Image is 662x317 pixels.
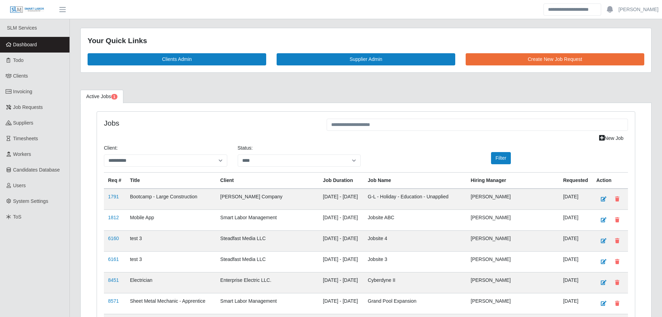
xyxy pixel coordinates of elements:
a: 6160 [108,236,119,241]
td: test 3 [126,251,216,272]
td: [DATE] - [DATE] [319,230,363,251]
img: SLM Logo [10,6,44,14]
td: [DATE] - [DATE] [319,272,363,293]
a: Active Jobs [80,90,123,103]
td: [PERSON_NAME] [467,209,559,230]
a: Clients Admin [88,53,266,65]
td: Bootcamp - Large Construction [126,189,216,210]
td: Smart Labor Management [216,209,319,230]
td: Steadfast Media LLC [216,230,319,251]
label: Status: [238,144,253,152]
th: Action [592,172,628,189]
th: Job Duration [319,172,363,189]
td: [DATE] [559,209,592,230]
td: Electrician [126,272,216,293]
th: Job Name [363,172,466,189]
td: [PERSON_NAME] [467,272,559,293]
h4: Jobs [104,119,316,127]
input: Search [544,3,601,16]
td: Grand Pool Expansion [363,293,466,314]
td: [DATE] - [DATE] [319,189,363,210]
div: Your Quick Links [88,35,644,46]
label: Client: [104,144,118,152]
td: [DATE] - [DATE] [319,293,363,314]
a: Create New Job Request [466,53,644,65]
td: [DATE] [559,189,592,210]
a: 8571 [108,298,119,304]
a: 6161 [108,256,119,262]
a: New Job [595,132,628,144]
td: [DATE] [559,272,592,293]
a: Supplier Admin [277,53,455,65]
td: Enterprise Electric LLC. [216,272,319,293]
span: Workers [13,151,31,157]
span: Job Requests [13,104,43,110]
span: Clients [13,73,28,79]
a: 1812 [108,215,119,220]
td: [PERSON_NAME] [467,189,559,210]
span: Dashboard [13,42,37,47]
span: SLM Services [7,25,37,31]
td: Jobsite 3 [363,251,466,272]
span: Pending Jobs [111,94,117,100]
a: 8451 [108,277,119,283]
span: Suppliers [13,120,33,126]
td: [PERSON_NAME] [467,293,559,314]
td: Steadfast Media LLC [216,251,319,272]
td: [DATE] - [DATE] [319,251,363,272]
td: Jobsite ABC [363,209,466,230]
th: Client [216,172,319,189]
td: Jobsite 4 [363,230,466,251]
span: Todo [13,57,24,63]
th: Requested [559,172,592,189]
td: G-L - Holiday - Education - Unapplied [363,189,466,210]
span: ToS [13,214,22,220]
td: [PERSON_NAME] [467,230,559,251]
a: 1791 [108,194,119,199]
td: [DATE] [559,293,592,314]
td: [DATE] - [DATE] [319,209,363,230]
td: Cyberdyne II [363,272,466,293]
th: Hiring Manager [467,172,559,189]
th: Req # [104,172,126,189]
button: Filter [491,152,511,164]
td: [DATE] [559,251,592,272]
span: System Settings [13,198,48,204]
span: Timesheets [13,136,38,141]
span: Candidates Database [13,167,60,173]
td: [PERSON_NAME] [467,251,559,272]
span: Users [13,183,26,188]
td: Smart Labor Management [216,293,319,314]
td: Sheet Metal Mechanic - Apprentice [126,293,216,314]
td: [PERSON_NAME] Company [216,189,319,210]
td: [DATE] [559,230,592,251]
td: Mobile App [126,209,216,230]
td: test 3 [126,230,216,251]
a: [PERSON_NAME] [619,6,659,13]
th: Title [126,172,216,189]
span: Invoicing [13,89,32,94]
